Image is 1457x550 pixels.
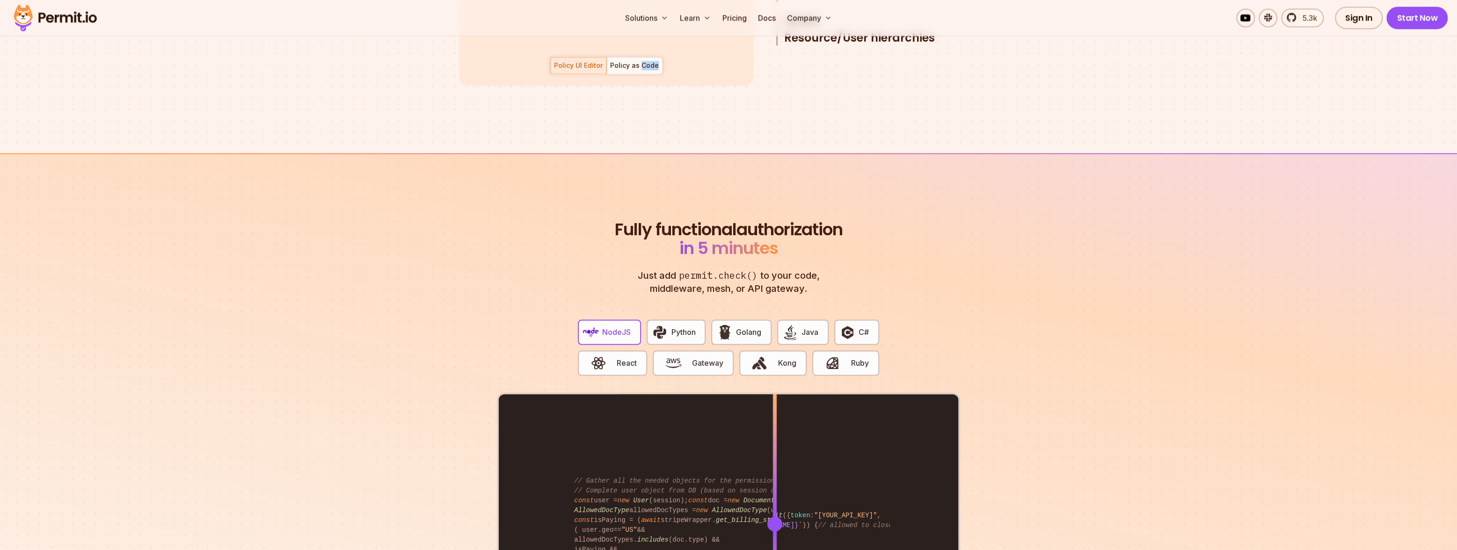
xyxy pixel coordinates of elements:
span: Fully functional [615,220,736,239]
span: in 5 minutes [679,236,778,260]
span: Python [671,326,695,338]
span: type [688,536,704,543]
span: // Gather all the needed objects for the permission check [574,477,798,484]
span: new [618,496,629,504]
span: NodeJS [602,326,631,338]
span: const [688,496,708,504]
img: Kong [751,355,767,371]
span: await [641,516,661,523]
span: Java [801,326,818,338]
button: Company [783,8,836,27]
div: Policy as Code [610,61,659,70]
img: Java [782,324,798,340]
a: Docs [754,8,779,27]
button: Learn [676,8,714,27]
img: Permit logo [9,2,101,34]
img: NodeJS [583,324,599,340]
span: get_billing_status [716,516,787,523]
a: Pricing [718,8,750,27]
span: includes [637,536,669,543]
span: const [574,516,594,523]
span: permit.check() [676,269,760,282]
span: AllowedDocType [712,506,767,514]
span: Gateway [692,357,723,369]
span: // Complete user object from DB (based on session object, only 3 DB queries...) [574,486,885,494]
span: 5.3k [1297,12,1317,23]
span: Golang [736,326,761,338]
img: C# [839,324,855,340]
img: React [590,355,606,371]
span: C# [859,326,869,338]
span: new [728,496,739,504]
p: Just add to your code, middleware, mesh, or API gateway. [627,269,830,295]
span: Ruby [851,357,869,369]
span: AllowedDocType [574,506,629,514]
button: Policy as Code [606,57,663,74]
span: Document [743,496,775,504]
span: Resource/User hierarchies [784,30,935,45]
span: new [696,506,708,514]
span: "[YOUR_API_KEY]" [814,511,877,519]
img: Ruby [824,355,840,371]
h2: authorization [612,220,845,258]
span: "US" [621,526,637,533]
a: Start Now [1386,7,1448,29]
a: 5.3k [1281,8,1324,27]
img: Golang [717,324,733,340]
button: Solutions [621,8,672,27]
img: Gateway [665,355,681,371]
span: Kong [778,357,796,369]
span: geo [602,526,613,533]
span: // allowed to close issue [818,521,916,528]
span: token [790,511,810,519]
span: React [617,357,637,369]
img: Python [652,324,668,340]
span: const [574,496,594,504]
span: User [633,496,649,504]
a: Sign In [1335,7,1383,29]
